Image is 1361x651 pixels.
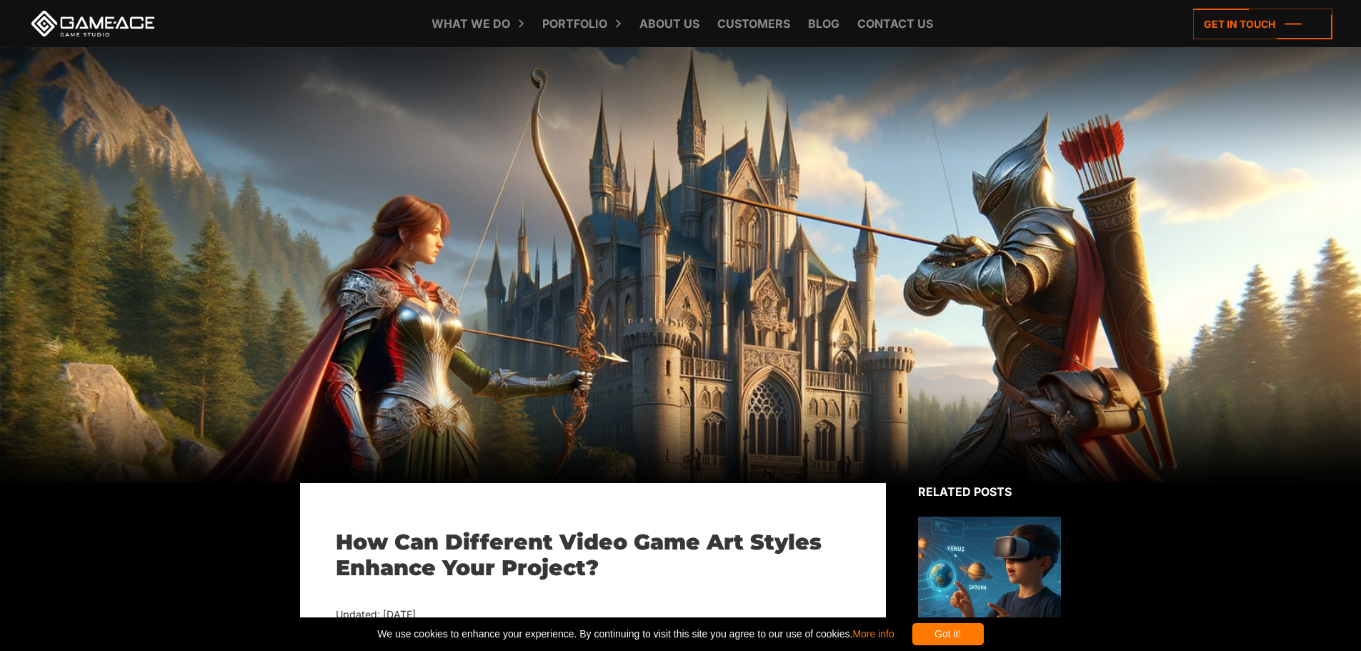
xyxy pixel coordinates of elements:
[852,628,894,640] a: More info
[377,623,894,645] span: We use cookies to enhance your experience. By continuing to visit this site you agree to our use ...
[912,623,984,645] div: Got it!
[918,483,1061,500] div: Related posts
[336,606,850,624] div: Updated: [DATE]
[336,530,850,581] h1: How Can Different Video Game Art Styles Enhance Your Project?
[918,517,1061,647] img: Related
[1193,9,1332,39] a: Get in touch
